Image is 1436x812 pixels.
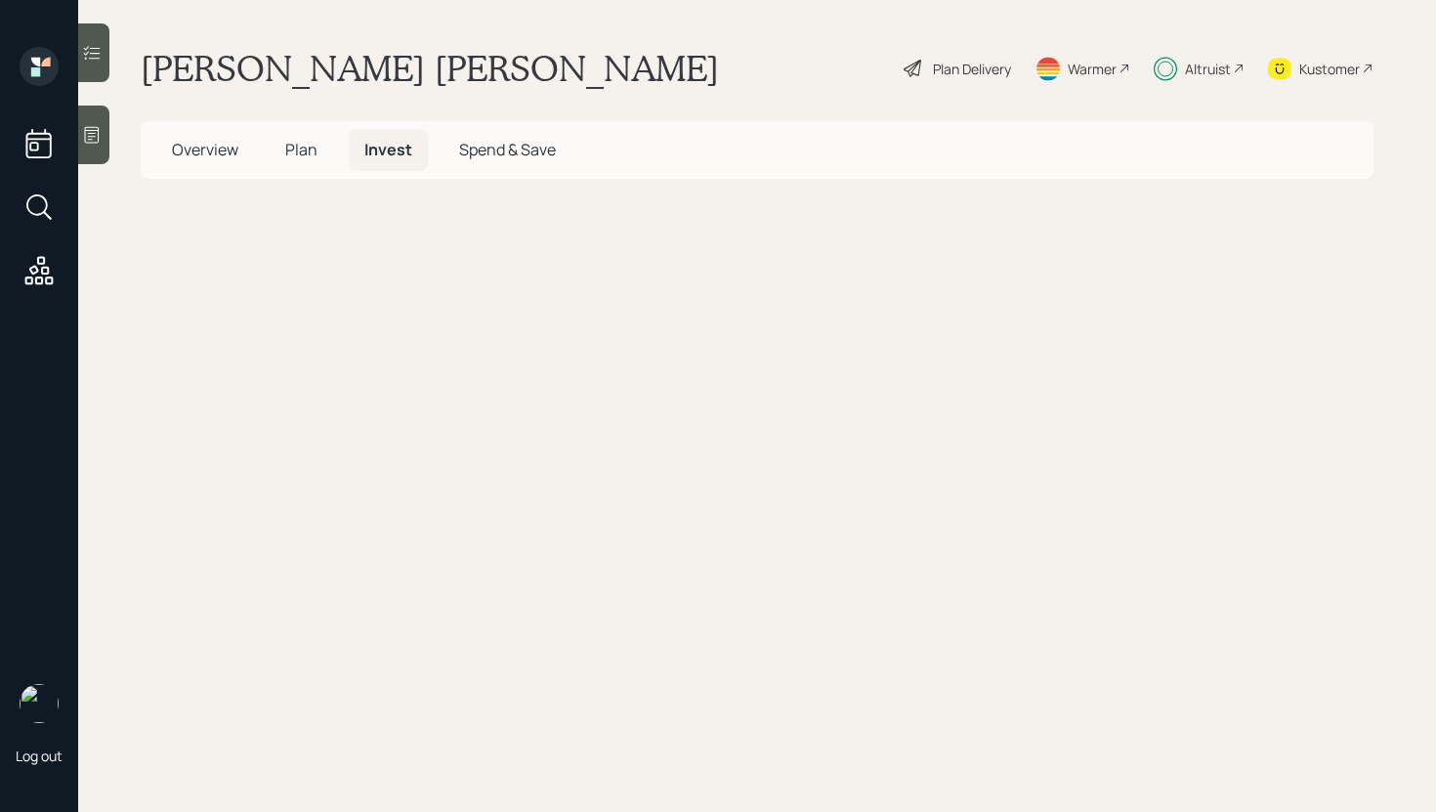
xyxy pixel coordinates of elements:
[1299,59,1360,79] div: Kustomer
[1185,59,1231,79] div: Altruist
[364,139,412,160] span: Invest
[1068,59,1117,79] div: Warmer
[172,139,238,160] span: Overview
[285,139,317,160] span: Plan
[933,59,1011,79] div: Plan Delivery
[16,747,63,765] div: Log out
[141,47,719,90] h1: [PERSON_NAME] [PERSON_NAME]
[20,684,59,723] img: retirable_logo.png
[459,139,556,160] span: Spend & Save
